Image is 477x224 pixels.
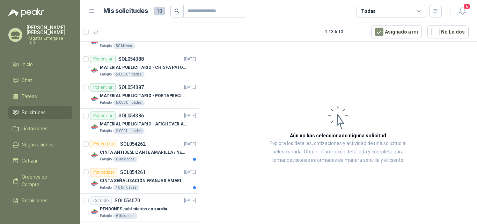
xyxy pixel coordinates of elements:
[175,8,179,13] span: search
[113,72,145,77] div: 5.000 Unidades
[90,66,98,74] img: Company Logo
[100,178,187,184] p: CINTA SEÑALIZACIÓN FRANJAS AMARILLAS NEGRA
[113,213,137,219] div: 6 Unidades
[100,72,112,77] p: Patojito
[100,43,112,49] p: Patojito
[90,83,116,92] div: Por enviar
[120,142,146,146] p: SOL054262
[8,194,72,207] a: Remisiones
[325,26,366,37] div: 1 - 13 de 13
[22,197,47,204] span: Remisiones
[90,179,98,188] img: Company Logo
[100,213,112,219] p: Patojito
[8,170,72,191] a: Órdenes de Compra
[427,25,469,38] button: No Leídos
[90,208,98,216] img: Company Logo
[8,58,72,71] a: Inicio
[184,84,196,91] p: [DATE]
[22,60,33,68] span: Inicio
[361,7,376,15] div: Todas
[118,57,144,62] p: SOL054388
[22,173,65,188] span: Órdenes de Compra
[100,157,112,162] p: Patojito
[118,113,144,118] p: SOL054386
[100,93,187,99] p: MATERIAL PUBLICITARIO - PORTAPRECIOS VER ADJUNTO
[80,194,199,222] a: CerradoSOL054070[DATE] Company LogoPENDONES publicitarios con arañaPatojito6 Unidades
[100,128,112,134] p: Patojito
[27,36,72,45] p: Fragatta Enterprise Ltda
[22,109,46,116] span: Solicitudes
[184,169,196,176] p: [DATE]
[113,128,145,134] div: 2.000 Unidades
[22,157,38,165] span: Cotizar
[290,132,386,139] h3: Aún no has seleccionado niguna solicitud
[184,56,196,63] p: [DATE]
[456,5,469,17] button: 6
[8,8,44,17] img: Logo peakr
[90,94,98,103] img: Company Logo
[100,185,112,190] p: Patojito
[154,7,165,15] span: 10
[120,170,146,175] p: SOL054261
[27,25,72,35] p: [PERSON_NAME] [PERSON_NAME]
[184,113,196,119] p: [DATE]
[8,138,72,151] a: Negociaciones
[90,151,98,159] img: Company Logo
[113,100,145,106] div: 5.000 Unidades
[115,198,140,203] p: SOL054070
[90,196,112,205] div: Cerrado
[80,52,199,80] a: Por enviarSOL054388[DATE] Company LogoMATERIAL PUBLICITARIO - CHISPA PATOJITO VER ADJUNTOPatojito...
[22,77,32,84] span: Chat
[113,43,135,49] div: 50 Metros
[100,100,112,106] p: Patojito
[103,6,148,16] h1: Mis solicitudes
[371,25,422,38] button: Asignado a mi
[80,165,199,194] a: Por cotizarSOL054261[DATE] Company LogoCINTA SEÑALIZACIÓN FRANJAS AMARILLAS NEGRAPatojito10 Unidades
[100,206,167,212] p: PENDONES publicitarios con araña
[90,140,117,148] div: Por cotizar
[80,80,199,109] a: Por enviarSOL054387[DATE] Company LogoMATERIAL PUBLICITARIO - PORTAPRECIOS VER ADJUNTOPatojito5.0...
[90,123,98,131] img: Company Logo
[113,185,139,190] div: 10 Unidades
[90,168,117,176] div: Por cotizar
[90,38,98,46] img: Company Logo
[22,141,54,149] span: Negociaciones
[90,111,116,120] div: Por enviar
[22,125,47,132] span: Licitaciones
[8,106,72,119] a: Solicitudes
[184,197,196,204] p: [DATE]
[100,149,187,156] p: CINTA ANTIDESLIZANTE AMARILLA / NEGRA
[8,90,72,103] a: Tareas
[22,93,37,100] span: Tareas
[463,3,471,10] span: 6
[8,154,72,167] a: Cotizar
[118,85,144,90] p: SOL054387
[8,122,72,135] a: Licitaciones
[113,157,137,162] div: 6 Unidades
[184,141,196,147] p: [DATE]
[8,74,72,87] a: Chat
[80,137,199,165] a: Por cotizarSOL054262[DATE] Company LogoCINTA ANTIDESLIZANTE AMARILLA / NEGRAPatojito6 Unidades
[90,55,116,63] div: Por enviar
[100,121,187,128] p: MATERIAL PUBLICITARIO - AFICHE VER ADJUNTO
[100,64,187,71] p: MATERIAL PUBLICITARIO - CHISPA PATOJITO VER ADJUNTO
[80,109,199,137] a: Por enviarSOL054386[DATE] Company LogoMATERIAL PUBLICITARIO - AFICHE VER ADJUNTOPatojito2.000 Uni...
[269,139,407,165] p: Explora los detalles, cotizaciones y actividad de una solicitud al seleccionarla. Obtén informaci...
